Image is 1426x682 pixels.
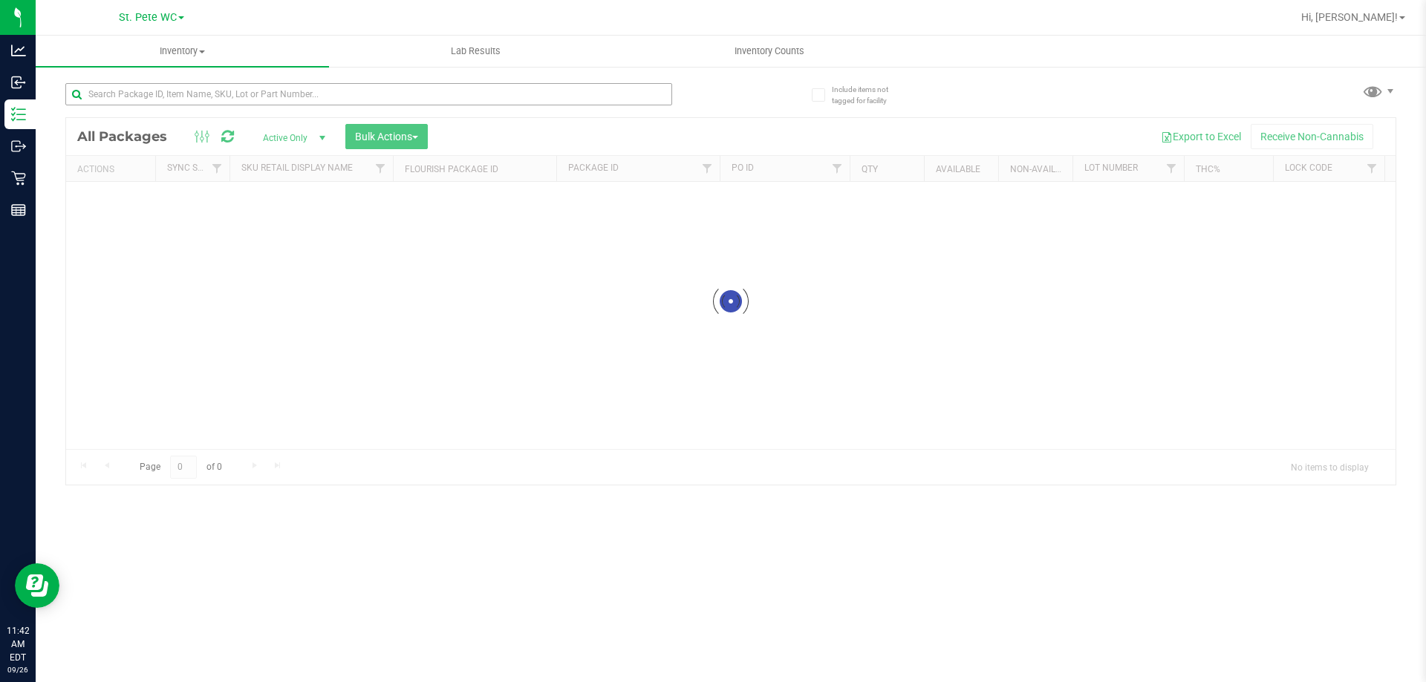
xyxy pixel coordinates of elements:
[11,107,26,122] inline-svg: Inventory
[11,75,26,90] inline-svg: Inbound
[431,45,521,58] span: Lab Results
[11,43,26,58] inline-svg: Analytics
[7,624,29,664] p: 11:42 AM EDT
[832,84,906,106] span: Include items not tagged for facility
[1301,11,1398,23] span: Hi, [PERSON_NAME]!
[119,11,177,24] span: St. Pete WC
[36,36,329,67] a: Inventory
[7,664,29,675] p: 09/26
[622,36,916,67] a: Inventory Counts
[65,83,672,105] input: Search Package ID, Item Name, SKU, Lot or Part Number...
[15,563,59,608] iframe: Resource center
[329,36,622,67] a: Lab Results
[11,203,26,217] inline-svg: Reports
[11,139,26,154] inline-svg: Outbound
[36,45,329,58] span: Inventory
[714,45,824,58] span: Inventory Counts
[11,171,26,186] inline-svg: Retail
